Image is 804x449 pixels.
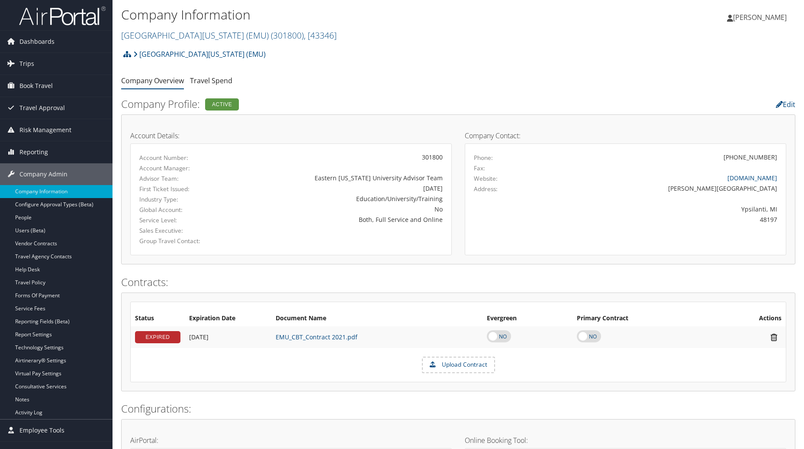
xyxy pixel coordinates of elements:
th: Primary Contract [572,311,713,326]
h4: Online Booking Tool: [465,437,786,444]
div: Eastern [US_STATE] University Advisor Team [245,173,443,182]
span: [PERSON_NAME] [733,13,787,22]
th: Evergreen [482,311,572,326]
th: Expiration Date [185,311,271,326]
a: Edit [776,100,795,109]
a: [PERSON_NAME] [727,4,795,30]
div: Ypsilanti, MI [553,205,777,214]
div: Both, Full Service and Online [245,215,443,224]
div: [DATE] [245,184,443,193]
div: No [245,205,443,214]
h1: Company Information [121,6,571,24]
label: Service Level: [139,216,232,224]
h2: Company Profile: [121,97,566,111]
label: Account Number: [139,153,232,162]
label: Phone: [474,153,493,162]
label: Account Manager: [139,164,232,172]
div: Add/Edit Date [189,333,267,341]
span: Employee Tools [19,420,64,441]
div: Education/University/Training [245,194,443,203]
a: [DOMAIN_NAME] [727,174,777,182]
span: Travel Approval [19,97,65,119]
span: Book Travel [19,75,53,97]
label: Advisor Team: [139,174,232,183]
th: Status [131,311,185,326]
div: Active [205,98,239,111]
div: 48197 [553,215,777,224]
span: [DATE] [189,333,209,341]
span: Company Admin [19,163,68,185]
span: Dashboards [19,31,55,52]
div: 301800 [245,153,443,162]
div: [PHONE_NUMBER] [724,153,777,162]
img: airportal-logo.png [19,6,106,26]
label: First Ticket Issued: [139,185,232,193]
span: Trips [19,53,34,75]
th: Actions [713,311,786,326]
label: Global Account: [139,205,232,214]
span: Reporting [19,141,48,163]
h4: AirPortal: [130,437,452,444]
div: EXPIRED [135,331,180,343]
span: , [ 43346 ] [304,29,337,41]
h4: Company Contact: [465,132,786,139]
label: Upload Contract [423,358,494,372]
a: EMU_CBT_Contract 2021.pdf [276,333,357,341]
span: Risk Management [19,119,71,141]
i: Remove Contract [766,333,781,342]
label: Sales Executive: [139,226,232,235]
a: Travel Spend [190,76,232,85]
h2: Configurations: [121,401,795,416]
a: Company Overview [121,76,184,85]
h4: Account Details: [130,132,452,139]
div: [PERSON_NAME][GEOGRAPHIC_DATA] [553,184,777,193]
label: Industry Type: [139,195,232,204]
label: Address: [474,185,498,193]
label: Website: [474,174,498,183]
label: Group Travel Contact: [139,237,232,245]
h2: Contracts: [121,275,795,290]
a: [GEOGRAPHIC_DATA][US_STATE] (EMU) [121,29,337,41]
span: ( 301800 ) [271,29,304,41]
a: [GEOGRAPHIC_DATA][US_STATE] (EMU) [133,46,266,63]
th: Document Name [271,311,482,326]
label: Fax: [474,164,485,172]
